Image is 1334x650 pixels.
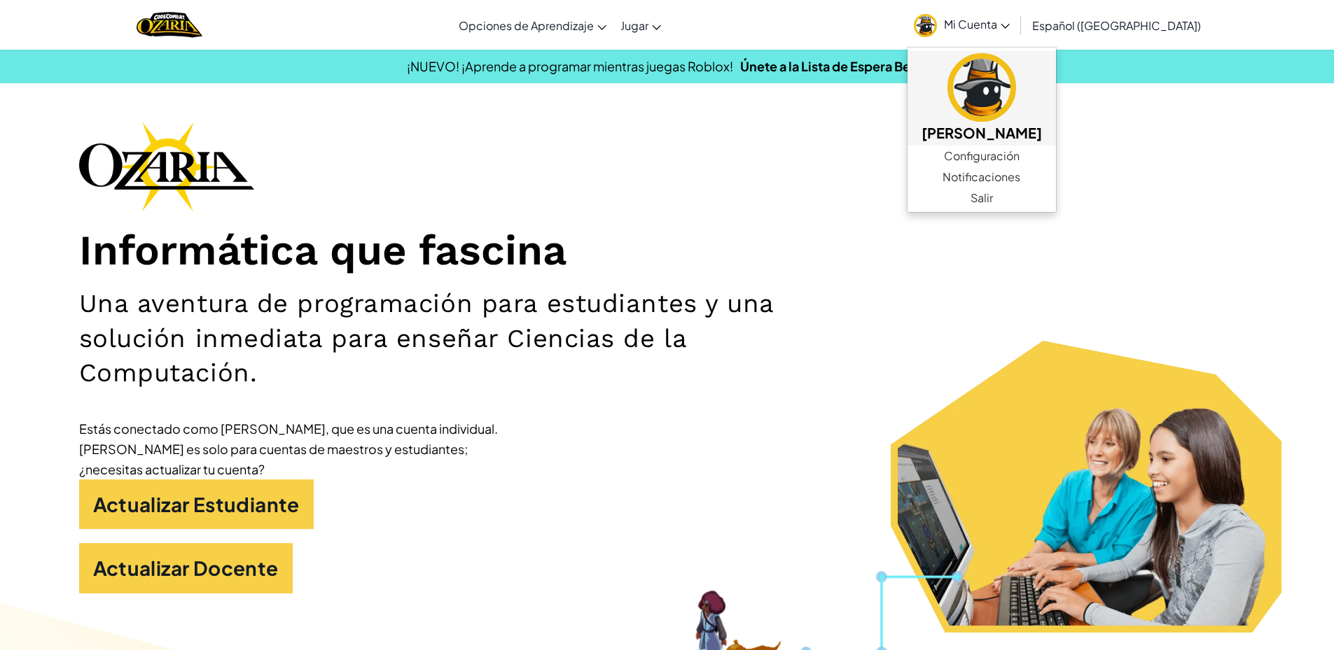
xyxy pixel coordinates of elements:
[79,122,254,211] img: Ozaria branding logo
[459,18,594,33] span: Opciones de Aprendizaje
[907,3,1017,47] a: Mi Cuenta
[79,543,293,593] a: Actualizar Docente
[944,17,1010,31] span: Mi Cuenta
[79,225,1256,276] h1: Informática que fascina
[79,418,499,479] div: Estás conectado como [PERSON_NAME], que es una cuenta individual. [PERSON_NAME] es solo para cuen...
[740,58,927,74] a: Únete a la Lista de Espera Beta.
[1025,6,1208,44] a: Español ([GEOGRAPHIC_DATA])
[922,122,1042,143] h5: [PERSON_NAME]
[914,14,937,37] img: avatar
[1032,18,1201,33] span: Español ([GEOGRAPHIC_DATA])
[137,10,202,39] img: Home
[407,58,733,74] span: ¡NUEVO! ¡Aprende a programar mientras juegas Roblox!
[908,146,1056,167] a: Configuración
[947,53,1016,122] img: avatar
[908,188,1056,209] a: Salir
[908,51,1056,146] a: [PERSON_NAME]
[79,286,868,390] h2: Una aventura de programación para estudiantes y una solución inmediata para enseñar Ciencias de l...
[943,169,1020,185] span: Notificaciones
[908,167,1056,188] a: Notificaciones
[452,6,613,44] a: Opciones de Aprendizaje
[620,18,648,33] span: Jugar
[137,10,202,39] a: Ozaria by CodeCombat logo
[79,479,314,530] a: Actualizar Estudiante
[613,6,668,44] a: Jugar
